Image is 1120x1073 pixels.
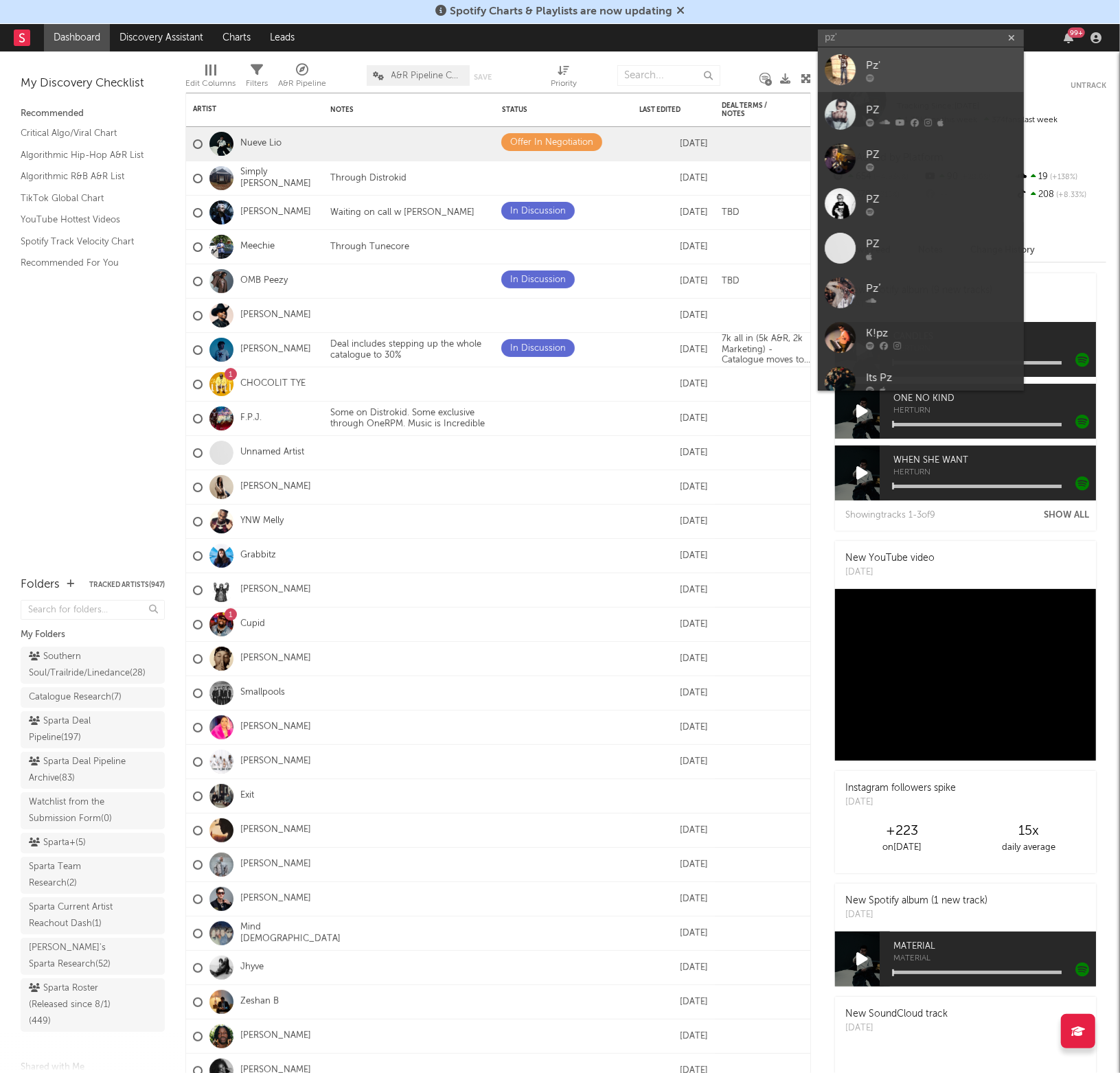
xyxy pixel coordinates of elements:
[639,582,708,599] div: [DATE]
[510,341,566,357] div: In Discussion
[240,687,285,699] a: Smallpools
[1049,174,1078,181] span: +138 %
[866,280,1017,297] div: Pz’
[240,138,282,150] a: Nueve Lio
[965,840,1093,856] div: daily average
[29,689,122,706] div: Catalogue Research ( 7 )
[893,469,1096,477] span: HERTURN
[21,148,151,163] a: Algorithmic Hip-Hop A&R List
[639,273,708,290] div: [DATE]
[21,212,151,227] a: YouTube Hottest Videos
[193,105,296,113] div: Artist
[323,242,416,253] div: Through Tunecore
[240,447,304,459] a: Unnamed Artist
[639,822,708,839] div: [DATE]
[21,647,165,684] a: Southern Soul/Trailride/Linedance(28)
[845,507,935,524] div: Showing track s 1- 3 of 9
[639,960,708,976] div: [DATE]
[838,823,965,840] div: +223
[213,24,260,51] a: Charts
[21,833,165,853] a: Sparta+(5)
[845,908,987,922] div: [DATE]
[44,24,110,51] a: Dashboard
[323,408,495,429] div: Some on Distrokid. Some exclusive through OneRPM. Music is Incredible
[240,378,306,390] a: CHOCOLIT TYE
[29,754,126,787] div: Sparta Deal Pipeline Archive ( 83 )
[21,76,165,92] div: My Discovery Checklist
[866,235,1017,252] div: PZ
[639,445,708,461] div: [DATE]
[21,106,165,122] div: Recommended
[240,756,311,768] a: [PERSON_NAME]
[893,391,1096,407] span: ONE NO KIND
[29,713,126,746] div: Sparta Deal Pipeline ( 197 )
[240,413,262,424] a: F.P.J.
[510,272,566,288] div: In Discussion
[818,226,1024,270] a: PZ
[240,207,311,218] a: [PERSON_NAME]
[21,792,165,829] a: Watchlist from the Submission Form(0)
[21,897,165,934] a: Sparta Current Artist Reachout Dash(1)
[715,276,746,287] div: TBD
[639,136,708,152] div: [DATE]
[818,315,1024,360] a: K!pz
[240,310,311,321] a: [PERSON_NAME]
[639,719,708,736] div: [DATE]
[21,577,60,593] div: Folders
[323,207,481,218] div: Waiting on call w [PERSON_NAME]
[866,369,1017,386] div: Its Pz
[278,58,326,98] div: A&R Pipeline
[278,76,326,92] div: A&R Pipeline
[639,616,708,633] div: [DATE]
[110,24,213,51] a: Discovery Assistant
[1071,79,1106,93] button: Untrack
[639,754,708,770] div: [DATE]
[639,479,708,496] div: [DATE]
[1015,186,1106,204] div: 208
[240,619,265,630] a: Cupid
[1055,192,1087,199] span: +8.33 %
[866,325,1017,341] div: K!pz
[639,308,708,324] div: [DATE]
[240,893,311,905] a: [PERSON_NAME]
[29,835,86,851] div: Sparta+ ( 5 )
[240,1030,311,1042] a: [PERSON_NAME]
[1044,511,1089,520] button: Show All
[21,169,151,184] a: Algorithmic R&B A&R List
[185,76,236,92] div: Edit Columns
[21,857,165,894] a: Sparta Team Research(2)
[510,135,593,151] div: Offer In Negotiation
[240,653,311,665] a: [PERSON_NAME]
[893,452,1096,469] span: WHEN SHE WANT
[29,794,126,827] div: Watchlist from the Submission Form ( 0 )
[639,342,708,358] div: [DATE]
[21,752,165,789] a: Sparta Deal Pipeline Archive(83)
[323,173,413,184] div: Through Distrokid
[893,407,1096,415] span: HERTURN
[866,146,1017,163] div: PZ
[21,255,151,270] a: Recommended For You
[240,996,279,1008] a: Zeshan B
[260,24,304,51] a: Leads
[21,687,165,708] a: Catalogue Research(7)
[510,203,566,220] div: In Discussion
[639,514,708,530] div: [DATE]
[29,980,126,1030] div: Sparta Roster (Released since 8/1) ( 449 )
[639,994,708,1011] div: [DATE]
[240,922,341,945] a: Mind [DEMOGRAPHIC_DATA]
[240,167,317,190] a: Simply [PERSON_NAME]
[240,344,311,356] a: [PERSON_NAME]
[845,796,956,809] div: [DATE]
[845,551,935,566] div: New YouTube video
[639,685,708,702] div: [DATE]
[639,651,708,667] div: [DATE]
[818,92,1024,137] a: PZ
[240,584,311,596] a: [PERSON_NAME]
[639,548,708,564] div: [DATE]
[866,102,1017,118] div: PZ
[21,191,151,206] a: TikTok Global Chart
[21,234,151,249] a: Spotify Track Velocity Chart
[639,1028,708,1045] div: [DATE]
[323,339,495,360] div: Deal includes stepping up the whole catalogue to 30%
[893,955,1096,963] span: MATERIAL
